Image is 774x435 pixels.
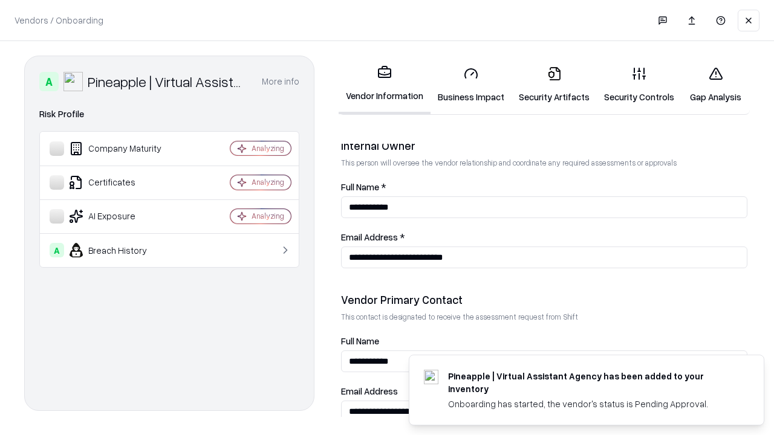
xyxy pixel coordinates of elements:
p: Vendors / Onboarding [15,14,103,27]
a: Security Artifacts [512,57,597,113]
div: Company Maturity [50,141,194,156]
img: trypineapple.com [424,370,438,384]
a: Business Impact [431,57,512,113]
div: Certificates [50,175,194,190]
div: Vendor Primary Contact [341,292,747,307]
label: Full Name [341,337,747,346]
div: Analyzing [252,143,284,153]
a: Vendor Information [339,56,431,114]
button: More info [262,71,299,92]
p: This contact is designated to receive the assessment request from Shift [341,312,747,322]
div: Onboarding has started, the vendor's status is Pending Approval. [448,398,735,410]
label: Full Name * [341,182,747,192]
div: Analyzing [252,177,284,187]
p: This person will oversee the vendor relationship and coordinate any required assessments or appro... [341,158,747,168]
div: Breach History [50,243,194,257]
div: A [39,72,59,91]
label: Email Address [341,387,747,396]
div: Pineapple | Virtual Assistant Agency has been added to your inventory [448,370,735,395]
a: Security Controls [597,57,681,113]
div: A [50,243,64,257]
div: Risk Profile [39,107,299,121]
div: Internal Owner [341,138,747,153]
a: Gap Analysis [681,57,750,113]
div: Analyzing [252,211,284,221]
div: Pineapple | Virtual Assistant Agency [88,72,247,91]
div: AI Exposure [50,209,194,224]
img: Pineapple | Virtual Assistant Agency [63,72,83,91]
label: Email Address * [341,233,747,242]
